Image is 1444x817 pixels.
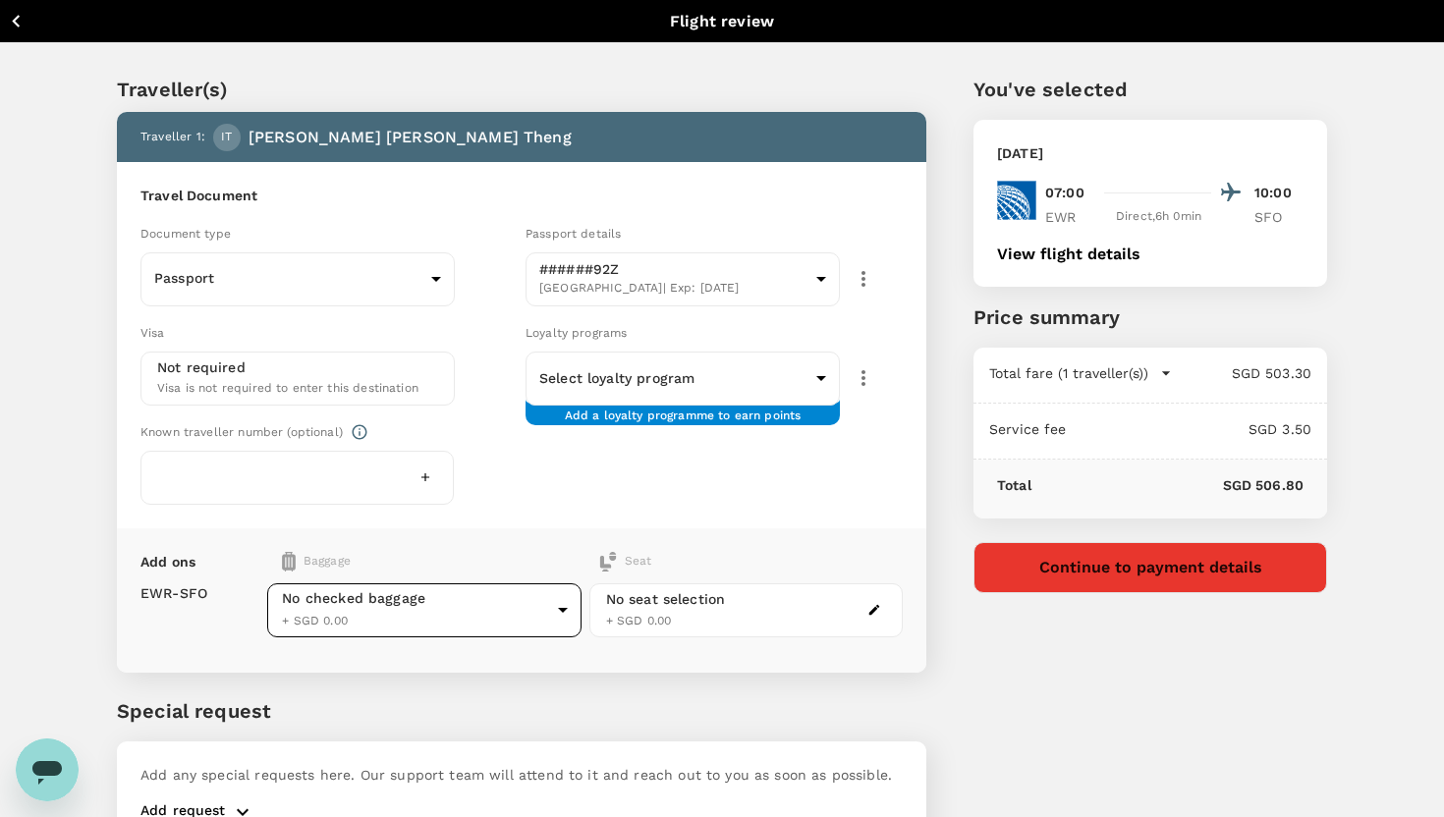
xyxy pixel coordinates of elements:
p: Passport [154,268,423,288]
p: Total [997,475,1031,495]
div: Baggage [282,552,511,572]
div: Seat [598,552,652,572]
img: UA [997,181,1036,220]
span: Add a loyalty programme to earn points [565,407,802,409]
div: No seat selection [606,589,726,610]
div: No checked baggage [282,588,549,608]
button: Back to flight results [8,9,180,33]
p: Service fee [989,419,1067,439]
span: IT [221,128,232,147]
span: Visa is not required to enter this destination [157,381,418,395]
span: [GEOGRAPHIC_DATA] | Exp: [DATE] [539,279,808,299]
div: ######92Z[GEOGRAPHIC_DATA]| Exp: [DATE] [526,246,840,312]
p: Back to flight results [36,11,180,30]
p: 07:00 [1045,183,1084,203]
span: + SGD 0.00 [282,614,348,627]
div: ​ [526,354,840,403]
button: Total fare (1 traveller(s)) [989,363,1172,383]
img: baggage-icon [598,552,618,572]
p: 10:00 [1254,183,1304,203]
p: Price summary [973,302,1327,332]
p: SGD 3.50 [1067,419,1311,439]
p: SFO [1254,207,1304,227]
p: [DATE] [997,143,1043,163]
button: View flight details [997,245,1140,263]
p: Special request [117,696,926,726]
p: ######92Z [539,259,808,279]
p: SGD 506.80 [1031,475,1304,495]
p: SGD 503.30 [1172,363,1311,383]
div: Passport [140,254,455,303]
span: Document type [140,227,231,241]
p: EWR [1045,207,1094,227]
span: Passport details [526,227,621,241]
div: Direct , 6h 0min [1106,207,1211,227]
iframe: Button to launch messaging window [16,738,79,801]
p: Flight review [670,10,774,33]
p: Traveller 1 : [140,128,205,147]
div: No checked baggage+ SGD 0.00 [267,583,581,637]
h6: Travel Document [140,186,903,207]
p: Add ons [140,552,195,572]
img: baggage-icon [282,552,296,572]
span: + SGD 0.00 [606,614,672,627]
span: Loyalty programs [526,326,627,340]
span: Known traveller number (optional) [140,425,343,439]
p: EWR - SFO [140,583,207,603]
span: Visa [140,326,165,340]
p: Add any special requests here. Our support team will attend to it and reach out to you as soon as... [140,765,903,785]
button: Continue to payment details [973,542,1327,593]
p: Traveller(s) [117,75,926,104]
p: You've selected [973,75,1327,104]
p: Not required [157,357,246,377]
p: [PERSON_NAME] [PERSON_NAME] Theng [249,126,572,149]
p: Total fare (1 traveller(s)) [989,363,1148,383]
